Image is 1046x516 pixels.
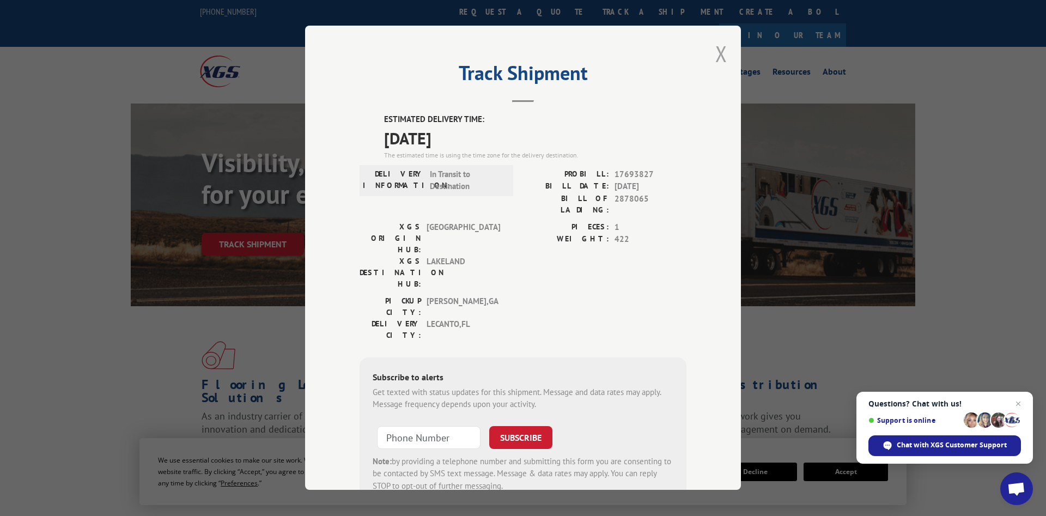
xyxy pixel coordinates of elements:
[373,386,673,411] div: Get texted with status updates for this shipment. Message and data rates may apply. Message frequ...
[360,256,421,290] label: XGS DESTINATION HUB:
[615,193,686,216] span: 2878065
[427,256,500,290] span: LAKELAND
[523,221,609,234] label: PIECES:
[363,168,424,193] label: DELIVERY INFORMATION:
[384,150,686,160] div: The estimated time is using the time zone for the delivery destination.
[615,221,686,234] span: 1
[615,168,686,181] span: 17693827
[360,318,421,341] label: DELIVERY CITY:
[868,399,1021,408] span: Questions? Chat with us!
[868,416,960,424] span: Support is online
[377,426,481,449] input: Phone Number
[384,113,686,126] label: ESTIMATED DELIVERY TIME:
[715,39,727,68] button: Close modal
[897,440,1007,450] span: Chat with XGS Customer Support
[430,168,503,193] span: In Transit to Destination
[360,221,421,256] label: XGS ORIGIN HUB:
[373,371,673,386] div: Subscribe to alerts
[427,295,500,318] span: [PERSON_NAME] , GA
[360,65,686,86] h2: Track Shipment
[523,193,609,216] label: BILL OF LADING:
[489,426,552,449] button: SUBSCRIBE
[523,180,609,193] label: BILL DATE:
[373,456,392,466] strong: Note:
[1012,397,1025,410] span: Close chat
[427,221,500,256] span: [GEOGRAPHIC_DATA]
[384,126,686,150] span: [DATE]
[360,295,421,318] label: PICKUP CITY:
[1000,472,1033,505] div: Open chat
[615,233,686,246] span: 422
[427,318,500,341] span: LECANTO , FL
[615,180,686,193] span: [DATE]
[373,456,673,493] div: by providing a telephone number and submitting this form you are consenting to be contacted by SM...
[523,233,609,246] label: WEIGHT:
[868,435,1021,456] div: Chat with XGS Customer Support
[523,168,609,181] label: PROBILL:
